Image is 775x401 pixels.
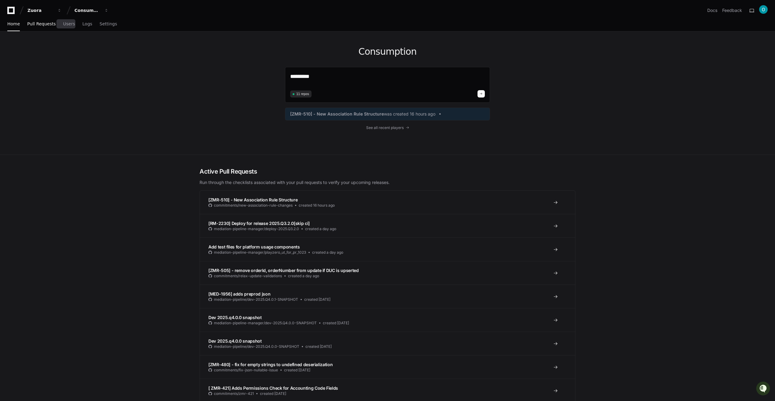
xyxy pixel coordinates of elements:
span: commitments/new-association-rule-changes [214,203,293,208]
span: mediation-pipeline/dev-2025.Q4.0.1-SNAPSHOT [214,297,298,302]
span: commitments/relax-update-validations [214,274,282,278]
span: [RM-2230] Deploy for release 2025.Q3.2.0[skip ci] [208,221,310,226]
a: [MED-1956] adds preprod jsonmediation-pipeline/dev-2025.Q4.0.1-SNAPSHOTcreated [DATE] [200,285,575,308]
a: Settings [99,17,117,31]
span: Dev 2025.q4.0.0 snapshot [208,315,262,320]
span: mediation-pipeline-manager/playzero_ut_for_pr_1023 [214,250,306,255]
a: Pull Requests [27,17,56,31]
span: [ZMR-510] - New Association Rule Structure [208,197,297,202]
div: We're offline, but we'll be back soon! [21,52,88,57]
p: Run through the checklists associated with your pull requests to verify your upcoming releases. [200,179,575,186]
img: PlayerZero [6,6,18,18]
span: created [DATE] [304,297,330,302]
a: Dev 2025.q4.0.0 snapshotmediation-pipeline-manager/dev-2025.Q4.0.0-SNAPSHOTcreated [DATE] [200,308,575,332]
span: Pull Requests [27,22,56,26]
span: mediation-pipeline/dev-2025.Q4.0.0-SNAPSHOT [214,344,299,349]
span: created 16 hours ago [299,203,335,208]
span: Add test files for platform usage components [208,244,300,249]
div: Welcome [6,24,111,34]
span: Dev 2025.q4.0.0 snapshot [208,338,262,344]
a: Users [63,17,75,31]
span: commitments/zmr-421 [214,391,254,396]
a: Logs [82,17,92,31]
img: ACg8ocL4ryd2zpOetaT_Yd9ramusULRsokgrPveVcqrsLAm8tucgRw=s96-c [759,5,768,14]
span: created [DATE] [305,344,332,349]
div: Zuora [27,7,54,13]
span: created a day ago [305,226,336,231]
span: Pylon [61,64,74,69]
img: 1756235613930-3d25f9e4-fa56-45dd-b3ad-e072dfbd1548 [6,46,17,57]
span: 11 repos [296,92,309,96]
span: See all recent players [366,125,404,130]
a: [ZMR-505] - remove orderId, orderNumber from update if DUC is upsertedcommitments/relax-update-va... [200,261,575,285]
span: mediation-pipeline-manager/dev-2025.Q4.0.0-SNAPSHOT [214,321,317,326]
h1: Consumption [285,46,490,57]
span: [ ZMR-421] Adds Permissions Check for Accounting Code Fields [208,385,338,391]
a: Powered byPylon [43,64,74,69]
span: created a day ago [288,274,319,278]
a: Docs [707,7,717,13]
a: Dev 2025.q4.0.0 snapshotmediation-pipeline/dev-2025.Q4.0.0-SNAPSHOTcreated [DATE] [200,332,575,355]
a: [ZMR-480] - fix for empty strings to undefined deserializationcommitments/fix-json-nullable-issue... [200,355,575,379]
span: created [DATE] [260,391,286,396]
a: Add test files for platform usage componentsmediation-pipeline-manager/playzero_ut_for_pr_1023cre... [200,237,575,261]
span: Settings [99,22,117,26]
span: created a day ago [312,250,343,255]
a: Home [7,17,20,31]
span: was created 16 hours ago [384,111,435,117]
span: Home [7,22,20,26]
span: [ZMR-510] - New Association Rule Structure [290,111,384,117]
button: Consumption [72,5,111,16]
span: Users [63,22,75,26]
a: See all recent players [285,125,490,130]
a: [ZMR-510] - New Association Rule Structurewas created 16 hours ago [290,111,485,117]
iframe: Open customer support [755,381,772,397]
span: created [DATE] [284,368,310,373]
div: Consumption [74,7,101,13]
h2: Active Pull Requests [200,167,575,176]
a: [ZMR-510] - New Association Rule Structurecommitments/new-association-rule-changescreated 16 hour... [200,191,575,214]
span: commitments/fix-json-nullable-issue [214,368,278,373]
span: [ZMR-505] - remove orderId, orderNumber from update if DUC is upserted [208,268,359,273]
div: Start new chat [21,46,100,52]
span: [MED-1956] adds preprod json [208,291,270,296]
button: Start new chat [104,47,111,55]
a: [RM-2230] Deploy for release 2025.Q3.2.0[skip ci]mediation-pipeline-manager/deploy-2025.Q3.2.0cre... [200,214,575,237]
span: [ZMR-480] - fix for empty strings to undefined deserialization [208,362,333,367]
button: Zuora [25,5,64,16]
span: created [DATE] [323,321,349,326]
span: Logs [82,22,92,26]
button: Feedback [722,7,742,13]
span: mediation-pipeline-manager/deploy-2025.Q3.2.0 [214,226,299,231]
